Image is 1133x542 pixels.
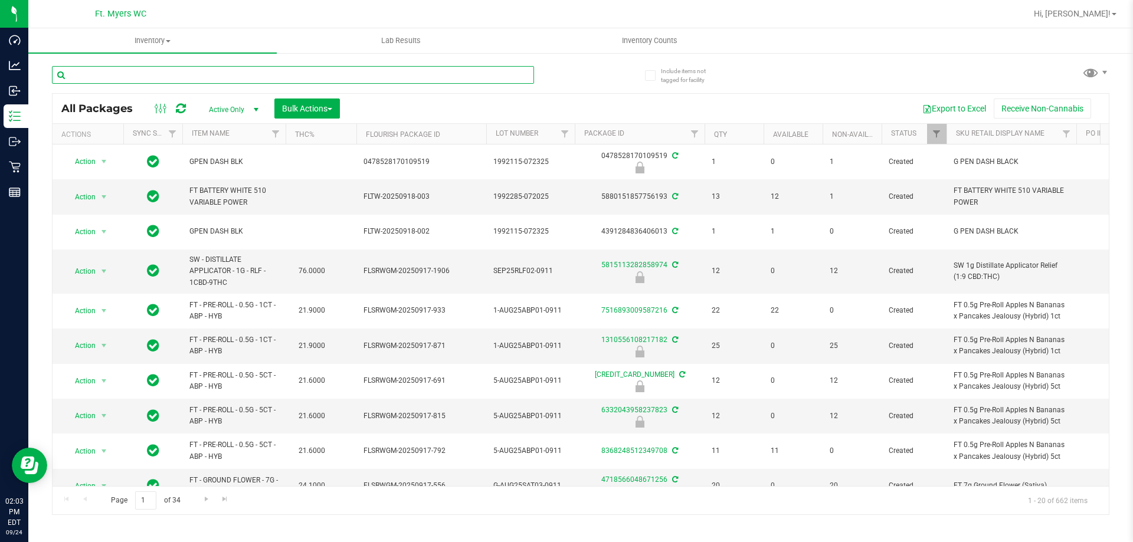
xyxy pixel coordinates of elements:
[670,152,678,160] span: Sync from Compliance System
[147,153,159,170] span: In Sync
[293,477,331,494] span: 24.1000
[364,445,479,456] span: FLSRWGM-20250917-792
[493,265,568,277] span: SEP25RLF02-0911
[601,336,667,344] a: 1310556108217182
[64,224,96,240] span: Action
[95,9,146,19] span: Ft. Myers WC
[771,305,816,316] span: 22
[830,305,875,316] span: 0
[147,372,159,389] span: In Sync
[584,129,624,137] a: Package ID
[364,156,479,167] span: 0478528170109519
[573,162,706,173] div: Locked due to Testing Failure
[601,261,667,269] a: 5815113282858974
[601,475,667,484] a: 4718566048671256
[677,370,685,379] span: Sync from Compliance System
[189,300,279,322] span: FT - PRE-ROLL - 0.5G - 1CT - ABP - HYB
[573,416,706,428] div: Newly Received
[830,265,875,277] span: 12
[364,410,479,422] span: FLSRWGM-20250917-815
[1034,9,1111,18] span: Hi, [PERSON_NAME]!
[771,226,816,237] span: 1
[889,410,939,422] span: Created
[293,337,331,354] span: 21.9000
[771,375,816,386] span: 0
[295,130,315,139] a: THC%
[293,262,331,280] span: 76.0000
[147,223,159,239] span: In Sync
[97,443,112,459] span: select
[954,370,1069,392] span: FT 0.5g Pre-Roll Apples N Bananas x Pancakes Jealousy (Hybrid) 5ct
[9,136,21,147] inline-svg: Outbound
[573,226,706,237] div: 4391284836406013
[365,35,437,46] span: Lab Results
[189,370,279,392] span: FT - PRE-ROLL - 0.5G - 5CT - ABP - HYB
[915,98,994,119] button: Export to Excel
[97,153,112,170] span: select
[217,491,234,507] a: Go to the last page
[712,265,757,277] span: 12
[954,334,1069,357] span: FT 0.5g Pre-Roll Apples N Bananas x Pancakes Jealousy (Hybrid) 1ct
[573,150,706,173] div: 0478528170109519
[889,445,939,456] span: Created
[266,124,286,144] a: Filter
[189,334,279,357] span: FT - PRE-ROLL - 0.5G - 1CT - ABP - HYB
[147,442,159,459] span: In Sync
[525,28,774,53] a: Inventory Counts
[97,263,112,280] span: select
[889,480,939,491] span: Created
[889,305,939,316] span: Created
[670,475,678,484] span: Sync from Compliance System
[293,302,331,319] span: 21.9000
[493,375,568,386] span: 5-AUG25ABP01-0911
[670,227,678,235] span: Sync from Compliance System
[891,129,916,137] a: Status
[573,346,706,357] div: Newly Received
[830,191,875,202] span: 1
[670,261,678,269] span: Sync from Compliance System
[685,124,705,144] a: Filter
[601,306,667,314] a: 7516893009587216
[1086,129,1103,137] a: PO ID
[889,156,939,167] span: Created
[712,410,757,422] span: 12
[830,445,875,456] span: 0
[712,191,757,202] span: 13
[61,130,119,139] div: Actions
[101,491,190,510] span: Page of 34
[954,185,1069,208] span: FT BATTERY WHITE 510 VARIABLE POWER
[189,226,279,237] span: GPEN DASH BLK
[573,380,706,392] div: Newly Received
[97,224,112,240] span: select
[956,129,1044,137] a: Sku Retail Display Name
[670,192,678,201] span: Sync from Compliance System
[97,337,112,354] span: select
[830,226,875,237] span: 0
[830,410,875,422] span: 12
[364,340,479,352] span: FLSRWGM-20250917-871
[64,408,96,424] span: Action
[163,124,182,144] a: Filter
[277,28,525,53] a: Lab Results
[61,102,145,115] span: All Packages
[712,305,757,316] span: 22
[771,445,816,456] span: 11
[52,66,534,84] input: Search Package ID, Item Name, SKU, Lot or Part Number...
[189,405,279,427] span: FT - PRE-ROLL - 0.5G - 5CT - ABP - HYB
[712,445,757,456] span: 11
[573,191,706,202] div: 5880151857756193
[496,129,538,137] a: Lot Number
[994,98,1091,119] button: Receive Non-Cannabis
[830,480,875,491] span: 20
[147,262,159,279] span: In Sync
[661,67,720,84] span: Include items not tagged for facility
[601,406,667,414] a: 6332043958237823
[889,191,939,202] span: Created
[493,340,568,352] span: 1-AUG25ABP01-0911
[832,130,885,139] a: Non-Available
[712,156,757,167] span: 1
[198,491,215,507] a: Go to the next page
[64,303,96,319] span: Action
[889,375,939,386] span: Created
[364,265,479,277] span: FLSRWGM-20250917-1906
